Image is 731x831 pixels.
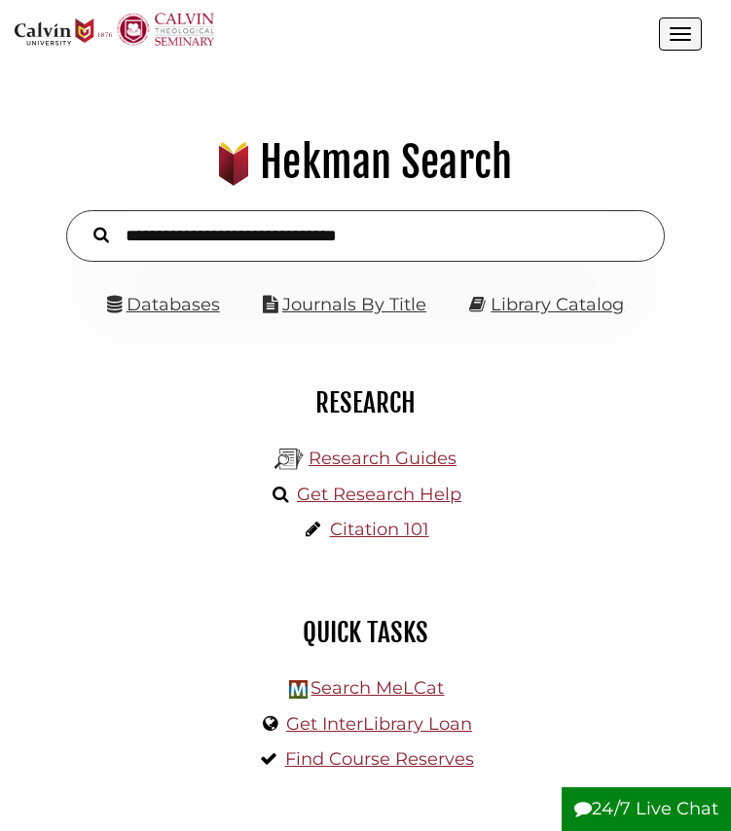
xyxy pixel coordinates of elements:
[274,445,304,474] img: Hekman Library Logo
[659,18,702,51] button: Open the menu
[297,484,461,505] a: Get Research Help
[330,519,429,540] a: Citation 101
[311,677,444,699] a: Search MeLCat
[29,616,702,649] h2: Quick Tasks
[282,294,426,315] a: Journals By Title
[29,386,702,419] h2: Research
[285,748,474,770] a: Find Course Reserves
[25,136,706,189] h1: Hekman Search
[107,294,220,315] a: Databases
[93,227,109,244] i: Search
[84,222,119,246] button: Search
[309,448,457,469] a: Research Guides
[117,13,214,46] img: Calvin Theological Seminary
[286,713,472,735] a: Get InterLibrary Loan
[491,294,624,315] a: Library Catalog
[289,680,308,699] img: Hekman Library Logo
